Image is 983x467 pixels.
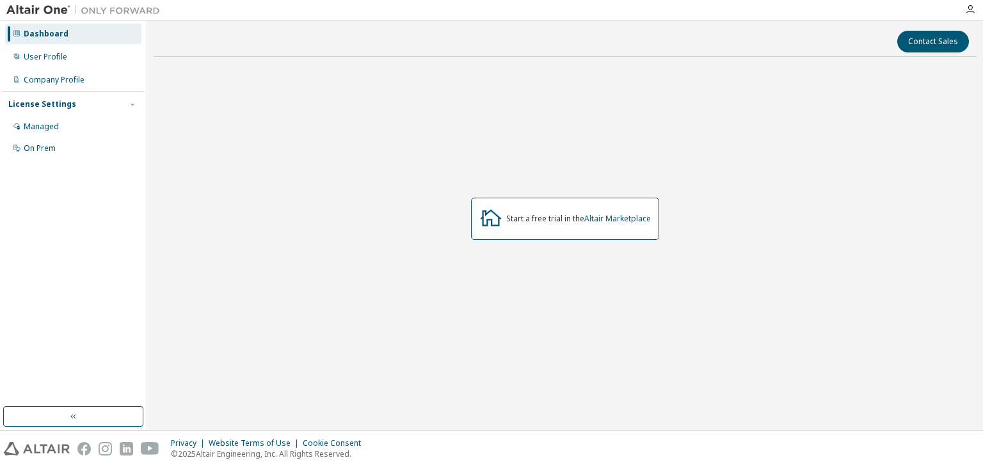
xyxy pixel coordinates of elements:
[99,442,112,455] img: instagram.svg
[4,442,70,455] img: altair_logo.svg
[6,4,166,17] img: Altair One
[171,438,209,448] div: Privacy
[303,438,369,448] div: Cookie Consent
[77,442,91,455] img: facebook.svg
[897,31,969,52] button: Contact Sales
[120,442,133,455] img: linkedin.svg
[141,442,159,455] img: youtube.svg
[24,122,59,132] div: Managed
[24,52,67,62] div: User Profile
[209,438,303,448] div: Website Terms of Use
[584,213,651,224] a: Altair Marketplace
[8,99,76,109] div: License Settings
[506,214,651,224] div: Start a free trial in the
[171,448,369,459] p: © 2025 Altair Engineering, Inc. All Rights Reserved.
[24,29,68,39] div: Dashboard
[24,143,56,154] div: On Prem
[24,75,84,85] div: Company Profile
